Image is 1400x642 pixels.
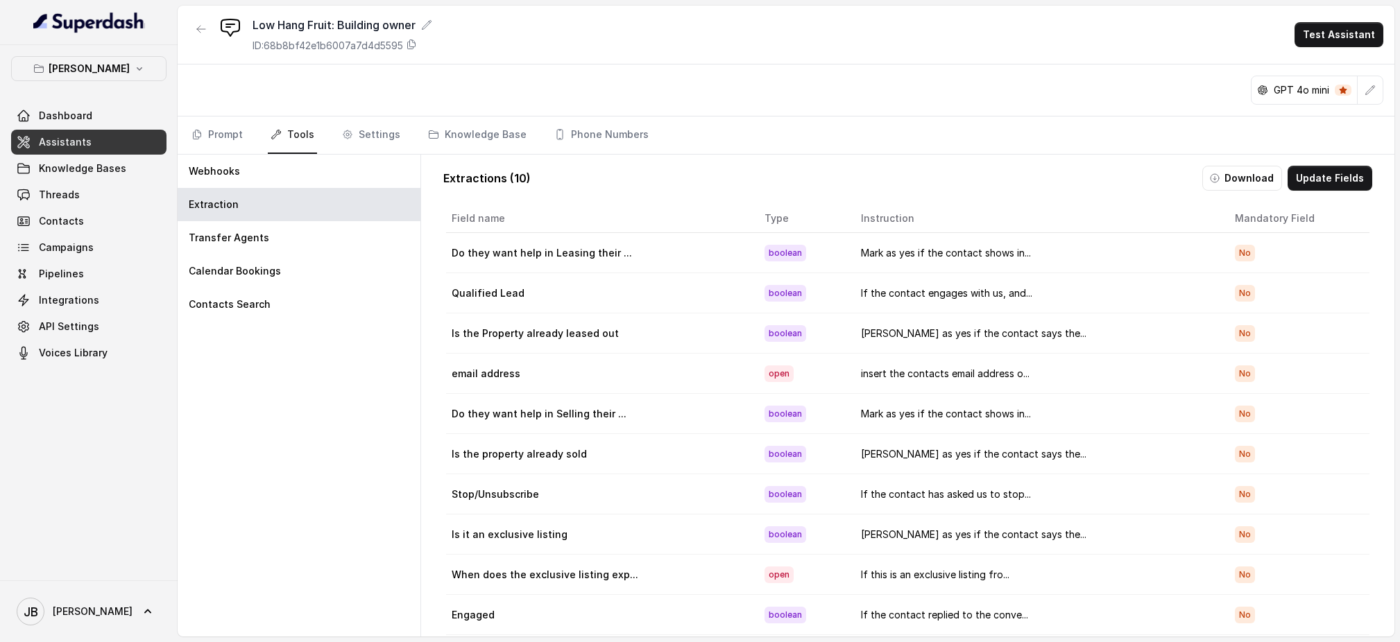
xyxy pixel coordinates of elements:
span: Dashboard [39,109,92,123]
span: boolean [765,526,806,543]
span: boolean [765,486,806,503]
span: No [1235,285,1255,302]
span: boolean [765,245,806,261]
span: boolean [765,607,806,623]
span: open [765,566,794,583]
td: Mark as yes if the contact shows in... [850,394,1224,434]
span: open [765,365,794,382]
th: Field name [446,205,753,233]
td: Stop/Unsubscribe [446,474,753,514]
nav: Tabs [189,116,1383,154]
th: Type [753,205,850,233]
span: [PERSON_NAME] [53,605,133,618]
text: JB [24,605,38,619]
a: Phone Numbers [552,116,651,154]
span: Integrations [39,293,99,307]
span: Threads [39,188,80,202]
span: Knowledge Bases [39,162,126,175]
a: API Settings [11,314,167,339]
p: ID: 68b8bf42e1b6007a7d4d5595 [253,39,403,53]
a: Settings [339,116,403,154]
span: No [1235,406,1255,422]
td: Is the property already sold [446,434,753,474]
a: Prompt [189,116,246,154]
a: Assistants [11,130,167,155]
span: No [1235,526,1255,543]
span: boolean [765,406,806,422]
td: [PERSON_NAME] as yes if the contact says the... [850,434,1224,474]
td: email address [446,354,753,394]
button: Update Fields [1288,166,1372,191]
td: If the contact engages with us, and... [850,273,1224,313]
button: Test Assistant [1295,22,1383,47]
div: Low Hang Fruit: Building owner [253,17,432,33]
span: No [1235,365,1255,382]
p: Contacts Search [189,297,271,311]
td: Qualified Lead [446,273,753,313]
span: No [1235,566,1255,583]
td: Do they want help in Leasing their ... [446,233,753,273]
p: GPT 4o mini [1274,83,1329,97]
th: Mandatory Field [1224,205,1369,233]
p: [PERSON_NAME] [49,60,130,77]
span: boolean [765,285,806,302]
a: Dashboard [11,103,167,128]
span: No [1235,245,1255,261]
th: Instruction [850,205,1224,233]
td: Engaged [446,595,753,635]
td: Is it an exclusive listing [446,514,753,555]
td: If this is an exclusive listing fro... [850,555,1224,595]
td: [PERSON_NAME] as yes if the contact says the... [850,313,1224,354]
p: Transfer Agents [189,231,269,245]
span: No [1235,446,1255,462]
a: Contacts [11,209,167,234]
span: boolean [765,325,806,342]
td: insert the contacts email address o... [850,354,1224,394]
td: Is the Property already leased out [446,313,753,354]
span: Pipelines [39,267,84,281]
p: Webhooks [189,164,240,178]
td: When does the exclusive listing exp... [446,555,753,595]
span: API Settings [39,320,99,333]
a: Knowledge Bases [11,156,167,181]
svg: openai logo [1257,85,1268,96]
span: No [1235,486,1255,503]
img: light.svg [33,11,145,33]
a: Integrations [11,288,167,313]
p: Calendar Bookings [189,264,281,278]
button: Download [1202,166,1282,191]
button: [PERSON_NAME] [11,56,167,81]
span: Voices Library [39,346,108,360]
span: Contacts [39,214,84,228]
td: Do they want help in Selling their ... [446,394,753,434]
a: Knowledge Base [425,116,529,154]
span: Campaigns [39,241,94,254]
p: Extraction [189,198,239,211]
a: Tools [268,116,317,154]
span: Assistants [39,135,92,149]
span: boolean [765,446,806,462]
a: [PERSON_NAME] [11,592,167,631]
a: Campaigns [11,235,167,260]
a: Voices Library [11,340,167,365]
span: No [1235,325,1255,342]
td: Mark as yes if the contact shows in... [850,233,1224,273]
td: If the contact replied to the conve... [850,595,1224,635]
a: Pipelines [11,261,167,286]
td: [PERSON_NAME] as yes if the contact says the... [850,514,1224,555]
span: No [1235,607,1255,623]
p: Extractions ( 10 ) [443,170,531,186]
a: Threads [11,182,167,207]
td: If the contact has asked us to stop... [850,474,1224,514]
